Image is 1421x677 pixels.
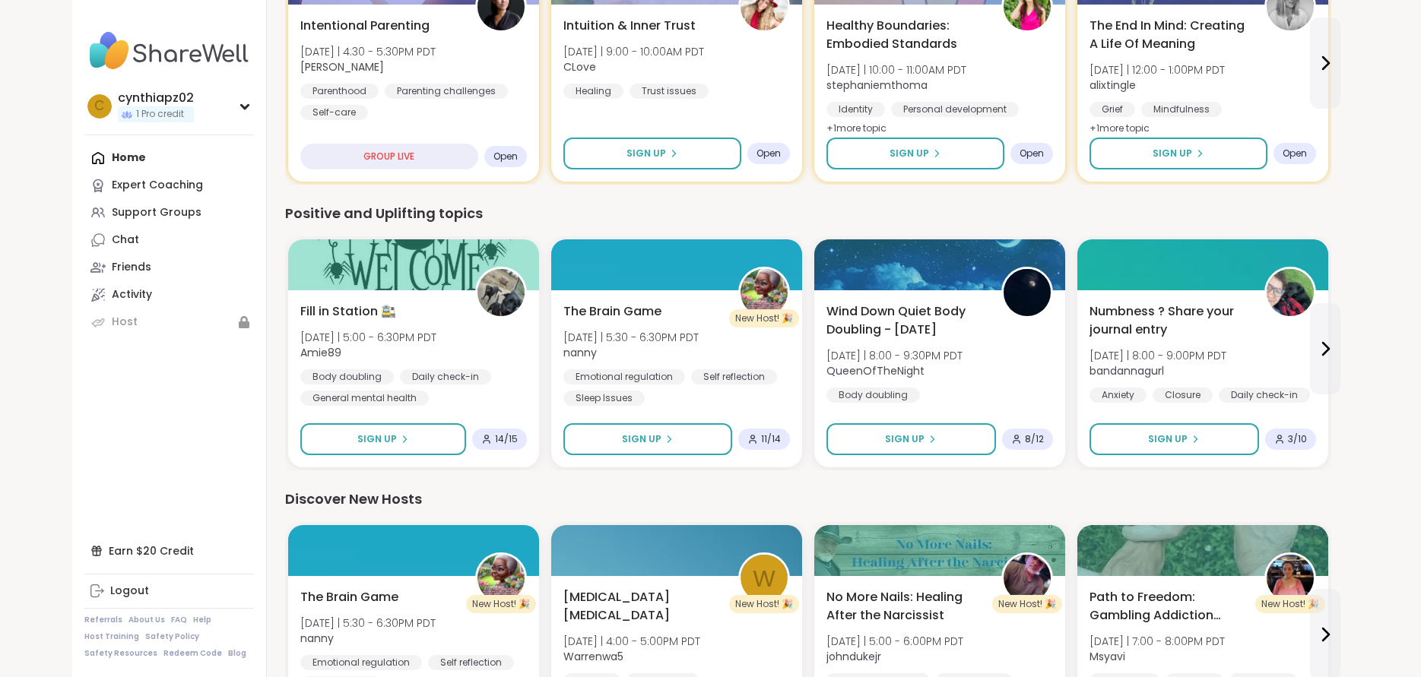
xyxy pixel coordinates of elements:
div: Grief [1090,102,1135,117]
div: Parenthood [300,84,379,99]
b: Msyavi [1090,649,1125,664]
span: 11 / 14 [761,433,781,445]
div: New Host! 🎉 [466,595,536,613]
a: Support Groups [84,199,254,226]
span: c [94,96,104,116]
div: Emotional regulation [563,369,685,384]
a: Friends [84,254,254,281]
button: Sign Up [826,138,1004,169]
span: [DATE] | 5:00 - 6:30PM PDT [300,330,436,345]
b: nanny [300,631,334,646]
b: johndukejr [826,649,881,664]
span: [DATE] | 7:00 - 8:00PM PDT [1090,634,1225,649]
span: [MEDICAL_DATA] [MEDICAL_DATA] [563,588,722,625]
span: 14 / 15 [495,433,518,445]
button: Sign Up [563,423,732,455]
div: Body doubling [826,388,920,403]
button: Sign Up [826,423,996,455]
img: Amie89 [477,269,525,316]
div: Emotional regulation [300,655,422,670]
span: Open [493,150,518,163]
span: Open [756,147,781,160]
img: Msyavi [1267,555,1314,602]
div: Healing [563,84,623,99]
div: Self reflection [428,655,514,670]
div: Friends [112,260,151,275]
button: Sign Up [1090,138,1267,169]
b: bandannagurl [1090,363,1164,378]
a: Referrals [84,615,122,625]
div: Expert Coaching [112,178,203,193]
span: Fill in Station 🚉 [300,302,396,321]
span: Sign Up [1148,432,1188,446]
div: Body doubling [300,369,394,384]
span: 1 Pro credit [136,108,184,121]
span: [DATE] | 9:00 - 10:00AM PDT [563,44,704,59]
div: Trust issues [630,84,709,99]
b: alixtingle [1090,78,1136,93]
div: Identity [826,102,885,117]
b: stephaniemthoma [826,78,928,93]
div: Support Groups [112,205,201,220]
div: New Host! 🎉 [1255,595,1325,613]
b: Warrenwa5 [563,649,623,664]
a: Help [193,615,211,625]
span: [DATE] | 8:00 - 9:00PM PDT [1090,348,1226,363]
a: About Us [128,615,165,625]
img: nanny [741,269,788,316]
div: Personal development [891,102,1019,117]
div: cynthiapz02 [118,90,194,106]
a: Host [84,308,254,336]
span: Open [1283,147,1307,160]
a: Redeem Code [163,648,222,659]
span: No More Nails: Healing After the Narcissist [826,588,985,625]
div: Positive and Uplifting topics [285,203,1331,224]
div: New Host! 🎉 [729,309,799,327]
img: ShareWell Nav Logo [84,24,254,78]
span: Sign Up [357,432,397,446]
span: [DATE] | 4:00 - 5:00PM PDT [563,634,700,649]
div: Self-care [300,105,368,120]
a: Activity [84,281,254,308]
div: New Host! 🎉 [992,595,1062,613]
span: Path to Freedom: Gambling Addiction support group [1090,588,1248,625]
span: The End In Mind: Creating A Life Of Meaning [1090,17,1248,53]
b: nanny [563,345,597,360]
div: Host [112,315,138,330]
div: Self reflection [691,369,777,384]
b: [PERSON_NAME] [300,59,384,74]
span: Numbness ? Share your journal entry [1090,302,1248,339]
span: [DATE] | 10:00 - 11:00AM PDT [826,62,966,78]
div: General mental health [300,391,429,406]
span: The Brain Game [563,302,661,321]
span: 8 / 12 [1025,433,1044,445]
span: 3 / 10 [1288,433,1307,445]
span: Sign Up [622,432,661,446]
div: Activity [112,287,152,302]
div: Discover New Hosts [285,489,1331,510]
div: Daily check-in [1219,388,1310,403]
span: Healthy Boundaries: Embodied Standards [826,17,985,53]
div: Chat [112,233,139,248]
span: Intentional Parenting [300,17,430,35]
img: johndukejr [1004,555,1051,602]
a: Expert Coaching [84,172,254,199]
a: Safety Policy [145,631,199,642]
span: Wind Down Quiet Body Doubling - [DATE] [826,302,985,339]
a: Logout [84,577,254,605]
div: Anxiety [1090,388,1147,403]
span: Open [1020,147,1044,160]
span: Sign Up [885,432,925,446]
span: [DATE] | 4:30 - 5:30PM PDT [300,44,436,59]
img: QueenOfTheNight [1004,269,1051,316]
span: W [753,561,776,596]
div: Parenting challenges [385,84,508,99]
span: Sign Up [890,147,929,160]
a: Safety Resources [84,648,157,659]
b: QueenOfTheNight [826,363,925,378]
img: nanny [477,555,525,602]
span: [DATE] | 12:00 - 1:00PM PDT [1090,62,1225,78]
button: Sign Up [563,138,741,169]
div: Daily check-in [400,369,491,384]
div: Mindfulness [1141,102,1222,117]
